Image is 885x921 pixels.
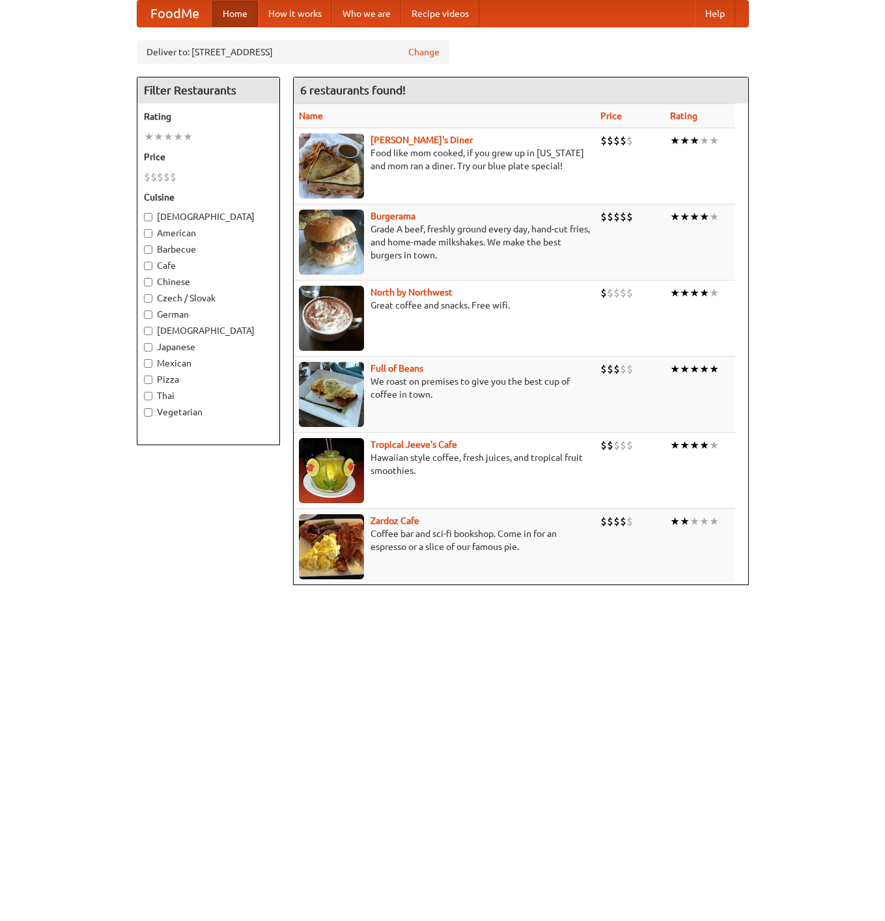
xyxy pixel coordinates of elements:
[613,286,620,300] li: $
[709,514,719,529] li: ★
[144,150,273,163] h5: Price
[699,133,709,148] li: ★
[299,210,364,275] img: burgerama.jpg
[607,210,613,224] li: $
[699,362,709,376] li: ★
[600,362,607,376] li: $
[709,362,719,376] li: ★
[600,438,607,452] li: $
[299,286,364,351] img: north.jpg
[626,133,633,148] li: $
[144,324,273,337] label: [DEMOGRAPHIC_DATA]
[371,135,473,145] a: [PERSON_NAME]'s Diner
[144,130,154,144] li: ★
[626,362,633,376] li: $
[137,77,279,103] h4: Filter Restaurants
[299,299,590,312] p: Great coffee and snacks. Free wifi.
[607,514,613,529] li: $
[144,310,152,319] input: German
[607,362,613,376] li: $
[144,308,273,321] label: German
[212,1,258,27] a: Home
[670,286,680,300] li: ★
[626,438,633,452] li: $
[150,170,157,184] li: $
[144,343,152,351] input: Japanese
[144,259,273,272] label: Cafe
[620,286,626,300] li: $
[144,392,152,400] input: Thai
[613,438,620,452] li: $
[144,408,152,417] input: Vegetarian
[299,111,323,121] a: Name
[371,287,453,297] a: North by Northwest
[299,133,364,199] img: sallys.jpg
[626,286,633,300] li: $
[680,133,690,148] li: ★
[144,110,273,123] h5: Rating
[690,362,699,376] li: ★
[144,359,152,368] input: Mexican
[144,294,152,303] input: Czech / Slovak
[299,514,364,579] img: zardoz.jpg
[680,514,690,529] li: ★
[626,514,633,529] li: $
[144,275,273,288] label: Chinese
[157,170,163,184] li: $
[690,210,699,224] li: ★
[144,170,150,184] li: $
[670,514,680,529] li: ★
[401,1,479,27] a: Recipe videos
[137,40,449,64] div: Deliver to: [STREET_ADDRESS]
[607,286,613,300] li: $
[670,111,697,121] a: Rating
[299,527,590,553] p: Coffee bar and sci-fi bookshop. Come in for an espresso or a slice of our famous pie.
[600,286,607,300] li: $
[299,223,590,262] p: Grade A beef, freshly ground every day, hand-cut fries, and home-made milkshakes. We make the bes...
[144,262,152,270] input: Cafe
[670,210,680,224] li: ★
[299,375,590,401] p: We roast on premises to give you the best cup of coffee in town.
[371,211,415,221] a: Burgerama
[699,438,709,452] li: ★
[371,515,419,526] a: Zardoz Cafe
[144,357,273,370] label: Mexican
[709,438,719,452] li: ★
[670,438,680,452] li: ★
[163,130,173,144] li: ★
[600,514,607,529] li: $
[163,170,170,184] li: $
[620,210,626,224] li: $
[620,133,626,148] li: $
[699,286,709,300] li: ★
[144,376,152,384] input: Pizza
[613,133,620,148] li: $
[600,133,607,148] li: $
[144,406,273,419] label: Vegetarian
[607,133,613,148] li: $
[670,133,680,148] li: ★
[300,84,406,96] ng-pluralize: 6 restaurants found!
[680,286,690,300] li: ★
[371,363,423,374] b: Full of Beans
[144,243,273,256] label: Barbecue
[258,1,332,27] a: How it works
[371,439,457,450] a: Tropical Jeeve's Cafe
[332,1,401,27] a: Who we are
[680,438,690,452] li: ★
[144,292,273,305] label: Czech / Slovak
[680,362,690,376] li: ★
[690,133,699,148] li: ★
[620,438,626,452] li: $
[144,327,152,335] input: [DEMOGRAPHIC_DATA]
[299,451,590,477] p: Hawaiian style coffee, fresh juices, and tropical fruit smoothies.
[690,286,699,300] li: ★
[299,438,364,503] img: jeeves.jpg
[626,210,633,224] li: $
[613,362,620,376] li: $
[299,146,590,172] p: Food like mom cooked, if you grew up in [US_STATE] and mom ran a diner. Try our blue plate special!
[144,191,273,204] h5: Cuisine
